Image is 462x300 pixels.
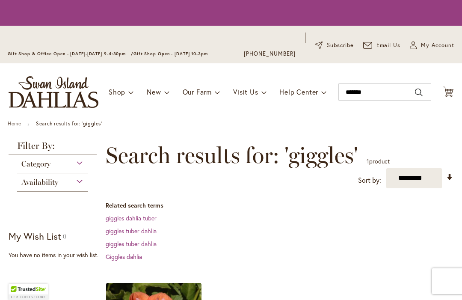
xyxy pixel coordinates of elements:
span: My Account [421,41,454,50]
button: My Account [410,41,454,50]
iframe: Launch Accessibility Center [6,270,30,294]
a: [PHONE_NUMBER] [244,50,296,58]
span: Email Us [376,41,401,50]
span: Search results for: 'giggles' [106,143,358,168]
span: Category [21,159,50,169]
span: Shop [109,87,125,96]
p: product [367,154,390,168]
div: You have no items in your wish list. [9,251,101,259]
span: New [147,87,161,96]
dt: Related search terms [106,201,453,210]
span: 1 [367,157,369,165]
a: giggles tuber dahlia [106,240,157,248]
span: Our Farm [183,87,212,96]
strong: My Wish List [9,230,61,242]
button: Search [415,86,423,99]
span: Visit Us [233,87,258,96]
a: store logo [9,76,98,108]
a: Giggles dahlia [106,252,142,261]
a: Subscribe [315,41,354,50]
strong: Search results for: 'giggles' [36,120,102,127]
a: Home [8,120,21,127]
strong: Filter By: [9,141,97,155]
a: Email Us [363,41,401,50]
a: giggles tuber dahlia [106,227,157,235]
span: Subscribe [327,41,354,50]
span: Availability [21,178,58,187]
span: Gift Shop & Office Open - [DATE]-[DATE] 9-4:30pm / [8,51,133,56]
a: giggles dahlia tuber [106,214,157,222]
span: Gift Shop Open - [DATE] 10-3pm [133,51,208,56]
span: Help Center [279,87,318,96]
label: Sort by: [358,172,381,188]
